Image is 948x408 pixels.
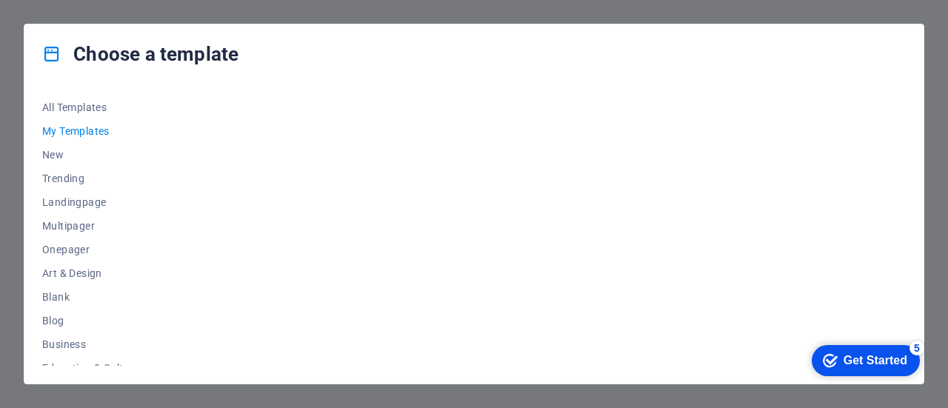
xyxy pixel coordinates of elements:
[44,16,107,30] div: Get Started
[42,291,139,303] span: Blank
[42,119,139,143] button: My Templates
[42,356,139,380] button: Education & Culture
[42,285,139,309] button: Blank
[42,173,139,184] span: Trending
[42,362,139,374] span: Education & Culture
[42,315,139,327] span: Blog
[42,220,139,232] span: Multipager
[110,3,124,18] div: 5
[42,196,139,208] span: Landingpage
[42,238,139,261] button: Onepager
[42,338,139,350] span: Business
[12,7,120,39] div: Get Started 5 items remaining, 0% complete
[42,332,139,356] button: Business
[42,42,238,66] h4: Choose a template
[42,214,139,238] button: Multipager
[42,125,139,137] span: My Templates
[42,101,139,113] span: All Templates
[42,143,139,167] button: New
[42,167,139,190] button: Trending
[42,96,139,119] button: All Templates
[42,149,139,161] span: New
[42,244,139,255] span: Onepager
[42,309,139,332] button: Blog
[42,267,139,279] span: Art & Design
[42,261,139,285] button: Art & Design
[42,190,139,214] button: Landingpage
